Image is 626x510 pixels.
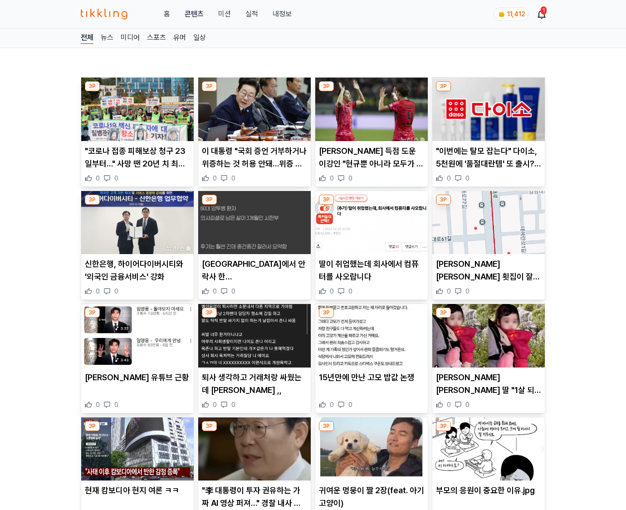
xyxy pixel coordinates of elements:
[315,417,428,481] img: 귀여운 멍뭉이 짤 2장(feat. 아기고양이)
[85,195,100,205] div: 3P
[81,304,194,368] img: 임영웅 유튜브 근황
[85,258,190,283] p: 신한은행, 하이어다이버시티와 '외국인 금융서비스' 강화
[231,174,235,183] span: 0
[147,32,166,44] a: 스포츠
[202,421,217,431] div: 3P
[81,191,194,300] div: 3P 신한은행, 하이어다이버시티와 '외국인 금융서비스' 강화 신한은행, 하이어다이버시티와 '외국인 금융서비스' 강화 0 0
[330,400,334,409] span: 0
[202,145,307,170] p: 이 대통령 "국회 증언 거부하거나 위증하는 것 허용 안돼…위증 왜 수사 안 하나"
[231,400,235,409] span: 0
[85,421,100,431] div: 3P
[432,77,545,187] div: 3P "이번에는 탈모 잡는다" 다이소, 5천원에 '품절대란템' 또 출시? 인생템 나오나 "이번에는 탈모 잡는다" 다이소, 5천원에 '품절대란템' 또 출시? 인생템 나오나 0 0
[85,308,100,318] div: 3P
[213,287,217,296] span: 0
[507,10,525,18] span: 11,412
[198,191,311,300] div: 3P 스위스에서 안락사 한 한국인.. [GEOGRAPHIC_DATA]에서 안락사 한 [DEMOGRAPHIC_DATA].. 0 0
[319,81,334,91] div: 3P
[315,77,428,187] div: 3P 오현규 득점 도운 이강인 "현규뿐 아니라 모두가 열심히 뛰어" [PERSON_NAME] 득점 도운 이강인 "현규뿐 아니라 모두가 열심히 뛰어" 0 0
[202,308,217,318] div: 3P
[436,421,451,431] div: 3P
[198,191,311,255] img: 스위스에서 안락사 한 한국인..
[330,174,334,183] span: 0
[447,400,451,409] span: 0
[319,421,334,431] div: 3P
[101,32,113,44] a: 뉴스
[193,32,206,44] a: 일상
[198,304,311,413] div: 3P 퇴사 생각하고 거래처랑 싸웠는데 안짤린 이유 ,, 퇴사 생각하고 거래처랑 싸웠는데 [PERSON_NAME] ,, 0 0
[315,304,428,368] img: 15년만에 만난 고모 밥값 논쟁
[96,174,100,183] span: 0
[198,417,311,481] img: "李 대통령이 투자 권유하는 가짜 AI 영상 퍼져…" 경찰 내사 착수
[81,417,194,481] img: 현재 캄보디아 현지 여론 ㅋㅋ
[436,258,541,283] p: [PERSON_NAME] [PERSON_NAME] 횟집이 잘되는 이유
[213,400,217,409] span: 0
[436,145,541,170] p: "이번에는 탈모 잡는다" 다이소, 5천원에 '품절대란템' 또 출시? 인생템 나오나
[173,32,186,44] a: 유머
[436,484,541,497] p: 부모의 응원이 중요한 이유.jpg
[185,9,204,20] a: 콘텐츠
[81,32,93,44] a: 전체
[198,304,311,368] img: 퇴사 생각하고 거래처랑 싸웠는데 안짤린 이유 ,,
[213,174,217,183] span: 0
[348,400,352,409] span: 0
[319,484,424,510] p: 귀여운 멍뭉이 짤 2장(feat. 아기고양이)
[315,78,428,141] img: 오현규 득점 도운 이강인 "현규뿐 아니라 모두가 열심히 뛰어"
[81,191,194,255] img: 신한은행, 하이어다이버시티와 '외국인 금융서비스' 강화
[538,9,545,20] a: 1
[447,174,451,183] span: 0
[121,32,140,44] a: 미디어
[319,371,424,384] p: 15년만에 만난 고모 밥값 논쟁
[202,258,307,283] p: [GEOGRAPHIC_DATA]에서 안락사 한 [DEMOGRAPHIC_DATA]..
[202,195,217,205] div: 3P
[432,304,545,368] img: 박수홍♥김다예 딸 "1살 되니 쌍꺼풀 진해져"
[202,81,217,91] div: 3P
[85,145,190,170] p: "코로나 접종 피해보상 청구 23일부터…" 사망 땐 20년 치 최저임금
[541,6,547,15] div: 1
[315,191,428,255] img: 딸이 취업했는데 회사에서 컴퓨터를 사오랍니다
[330,287,334,296] span: 0
[273,9,292,20] a: 내정보
[198,77,311,187] div: 3P 이 대통령 "국회 증언 거부하거나 위증하는 것 허용 안돼…위증 왜 수사 안 하나" 이 대통령 "국회 증언 거부하거나 위증하는 것 허용 안돼…위증 왜 수사 안 하나" 0 0
[85,81,100,91] div: 3P
[81,304,194,413] div: 3P 임영웅 유튜브 근황 [PERSON_NAME] 유튜브 근황 0 0
[245,9,258,20] a: 실적
[164,9,170,20] a: 홈
[319,258,424,283] p: 딸이 취업했는데 회사에서 컴퓨터를 사오랍니다
[202,371,307,397] p: 퇴사 생각하고 거래처랑 싸웠는데 [PERSON_NAME] ,,
[319,195,334,205] div: 3P
[432,78,545,141] img: "이번에는 탈모 잡는다" 다이소, 5천원에 '품절대란템' 또 출시? 인생템 나오나
[319,308,334,318] div: 3P
[114,174,118,183] span: 0
[315,191,428,300] div: 3P 딸이 취업했는데 회사에서 컴퓨터를 사오랍니다 딸이 취업했는데 회사에서 컴퓨터를 사오랍니다 0 0
[218,9,231,20] button: 미션
[465,174,469,183] span: 0
[198,78,311,141] img: 이 대통령 "국회 증언 거부하거나 위증하는 것 허용 안돼…위증 왜 수사 안 하나"
[81,9,127,20] img: 티끌링
[465,400,469,409] span: 0
[348,174,352,183] span: 0
[494,7,527,21] a: coin 11,412
[114,287,118,296] span: 0
[498,11,505,18] img: coin
[436,81,451,91] div: 3P
[465,287,469,296] span: 0
[447,287,451,296] span: 0
[432,304,545,413] div: 3P 박수홍♥김다예 딸 "1살 되니 쌍꺼풀 진해져" [PERSON_NAME][PERSON_NAME] 딸 "1살 되니 쌍꺼풀 진해져" 0 0
[315,304,428,413] div: 3P 15년만에 만난 고모 밥값 논쟁 15년만에 만난 고모 밥값 논쟁 0 0
[432,191,545,255] img: 정준하 강남 횟집이 잘되는 이유
[319,145,424,170] p: [PERSON_NAME] 득점 도운 이강인 "현규뿐 아니라 모두가 열심히 뛰어"
[436,371,541,397] p: [PERSON_NAME][PERSON_NAME] 딸 "1살 되니 쌍꺼풀 진해져"
[436,195,451,205] div: 3P
[81,78,194,141] img: "코로나 접종 피해보상 청구 23일부터…" 사망 땐 20년 치 최저임금
[202,484,307,510] p: "李 대통령이 투자 권유하는 가짜 AI 영상 퍼져…" 경찰 내사 착수
[436,308,451,318] div: 3P
[432,417,545,481] img: 부모의 응원이 중요한 이유.jpg
[114,400,118,409] span: 0
[85,371,190,384] p: [PERSON_NAME] 유튜브 근황
[231,287,235,296] span: 0
[85,484,190,497] p: 현재 캄보디아 현지 여론 ㅋㅋ
[96,287,100,296] span: 0
[432,191,545,300] div: 3P 정준하 강남 횟집이 잘되는 이유 [PERSON_NAME] [PERSON_NAME] 횟집이 잘되는 이유 0 0
[81,77,194,187] div: 3P "코로나 접종 피해보상 청구 23일부터…" 사망 땐 20년 치 최저임금 "코로나 접종 피해보상 청구 23일부터…" 사망 땐 20년 치 최저임금 0 0
[348,287,352,296] span: 0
